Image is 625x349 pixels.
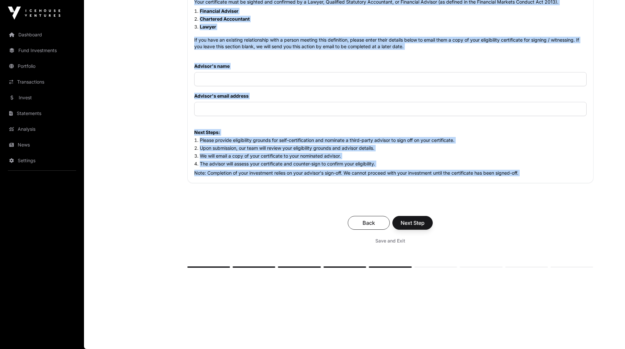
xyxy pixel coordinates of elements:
li: The advisor will assess your certificate and counter-sign to confirm your eligibility. [194,161,587,167]
span: Next Step [401,219,425,227]
p: If you have an existing relationship with a person meeting this definition, please enter their de... [194,37,587,50]
label: Advisor's name [194,63,587,69]
a: Dashboard [5,28,79,42]
button: Save and Exit [367,235,413,247]
span: Back [356,219,382,227]
a: Portfolio [5,59,79,73]
a: Fund Investments [5,43,79,58]
a: Statements [5,106,79,121]
img: Icehouse Ventures Logo [8,7,60,20]
strong: Financial Adviser [200,8,239,14]
button: Next Step [392,216,433,230]
a: Invest [5,90,79,105]
a: Transactions [5,75,79,89]
span: Save and Exit [375,238,405,244]
li: We will email a copy of your certificate to your nominated advisor. [194,153,587,159]
li: Please provide eligibility grounds for self-certification and nominate a third-party advisor to s... [194,137,587,144]
iframe: Chat Widget [592,318,625,349]
strong: Next Steps: [194,129,220,135]
a: News [5,138,79,152]
li: Upon submission, our team will review your eligibility grounds and advisor details. [194,145,587,151]
strong: Chartered Accountant [200,16,250,22]
strong: Lawyer [200,24,216,29]
button: Back [348,216,390,230]
p: Note: Completion of your investment relies on your advisor's sign-off. We cannot proceed with you... [194,170,587,176]
label: Advisor's email address [194,93,587,99]
a: Analysis [5,122,79,136]
a: Settings [5,153,79,168]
